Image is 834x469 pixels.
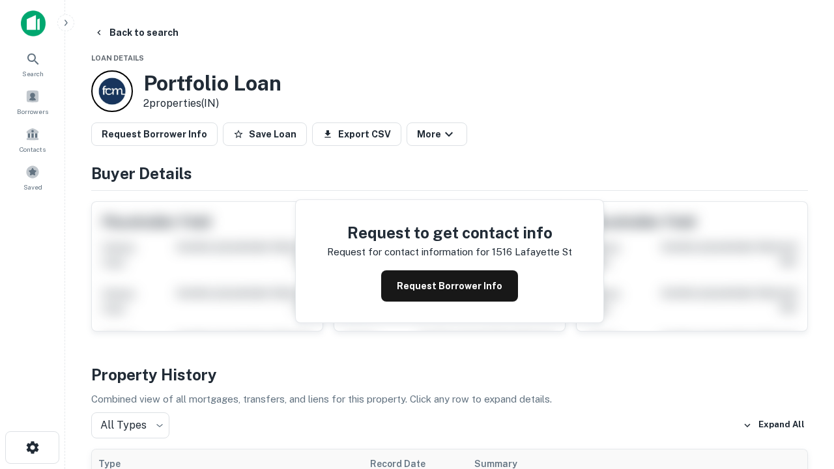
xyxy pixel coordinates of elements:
p: Request for contact information for [327,244,489,260]
p: 1516 lafayette st [492,244,572,260]
h4: Property History [91,363,808,386]
h4: Request to get contact info [327,221,572,244]
a: Borrowers [4,84,61,119]
button: Save Loan [223,122,307,146]
img: capitalize-icon.png [21,10,46,36]
button: Back to search [89,21,184,44]
a: Search [4,46,61,81]
span: Loan Details [91,54,144,62]
button: Expand All [740,416,808,435]
iframe: Chat Widget [769,323,834,386]
p: 2 properties (IN) [143,96,281,111]
span: Borrowers [17,106,48,117]
h3: Portfolio Loan [143,71,281,96]
button: More [407,122,467,146]
div: All Types [91,412,169,438]
button: Request Borrower Info [91,122,218,146]
span: Saved [23,182,42,192]
button: Export CSV [312,122,401,146]
button: Request Borrower Info [381,270,518,302]
a: Saved [4,160,61,195]
span: Contacts [20,144,46,154]
h4: Buyer Details [91,162,808,185]
span: Search [22,68,44,79]
p: Combined view of all mortgages, transfers, and liens for this property. Click any row to expand d... [91,391,808,407]
a: Contacts [4,122,61,157]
